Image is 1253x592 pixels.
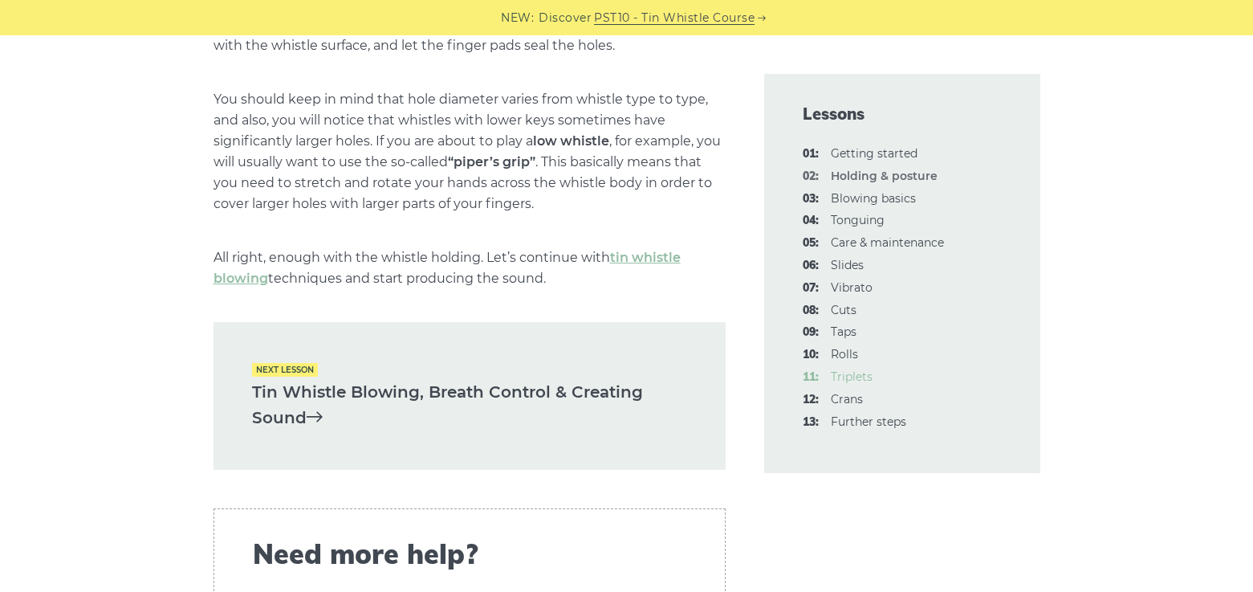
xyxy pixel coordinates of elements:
a: 08:Cuts [831,303,856,317]
span: NEW: [501,9,534,27]
span: 10: [803,345,819,365]
span: 04: [803,211,819,231]
a: 05:Care & maintenance [831,235,944,250]
a: 10:Rolls [831,347,858,361]
span: 02: [803,167,819,186]
a: 13:Further steps [831,414,906,429]
span: 01: [803,145,819,164]
a: 03:Blowing basics [831,191,916,206]
span: 11: [803,368,819,387]
span: 05: [803,234,819,253]
strong: Holding & posture [831,169,938,183]
span: 07: [803,279,819,298]
span: 08: [803,301,819,320]
a: 07:Vibrato [831,280,873,295]
a: tin whistle blowing [214,250,681,286]
span: 09: [803,323,819,342]
a: PST10 - Tin Whistle Course [594,9,755,27]
p: You should keep in mind that hole diameter varies from whistle type to type, and also, you will n... [214,89,726,214]
a: 06:Slides [831,258,864,272]
span: 06: [803,256,819,276]
a: 01:Getting started [831,146,917,161]
span: Lessons [803,103,1002,125]
span: Next lesson [252,363,318,377]
strong: low whistle [533,133,609,149]
span: 03: [803,190,819,209]
a: 11:Triplets [831,369,873,384]
span: 13: [803,413,819,432]
span: Discover [539,9,592,27]
a: 09:Taps [831,325,856,339]
a: 04:Tonguing [831,213,885,227]
p: All right, enough with the whistle holding. Let’s continue with techniques and start producing th... [214,247,726,289]
span: Need more help? [253,538,686,571]
a: Tin Whistle Blowing, Breath Control & Creating Sound [252,379,687,431]
strong: “piper’s grip” [448,154,535,169]
span: 12: [803,390,819,410]
a: 12:Crans [831,392,863,406]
